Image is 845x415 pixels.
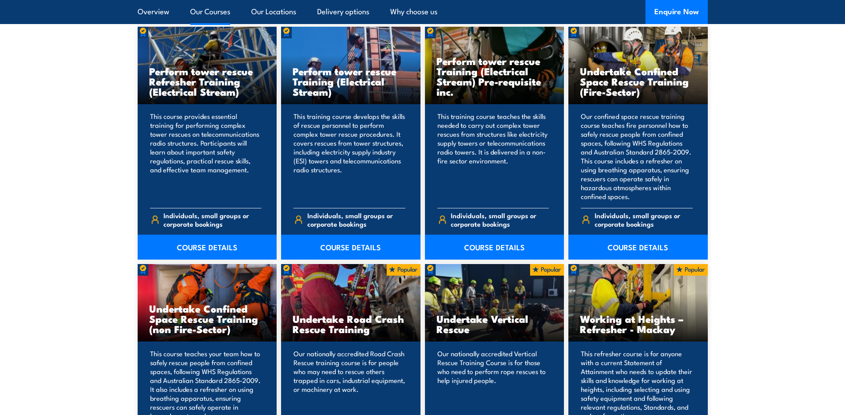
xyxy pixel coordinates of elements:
[580,313,696,334] h3: Working at Heights – Refresher - Mackay
[451,211,549,228] span: Individuals, small groups or corporate bookings
[294,112,405,201] p: This training course develops the skills of rescue personnel to perform complex tower rescue proc...
[437,313,553,334] h3: Undertake Vertical Rescue
[138,235,277,260] a: COURSE DETAILS
[281,235,420,260] a: COURSE DETAILS
[293,313,409,334] h3: Undertake Road Crash Rescue Training
[307,211,405,228] span: Individuals, small groups or corporate bookings
[149,303,265,334] h3: Undertake Confined Space Rescue Training (non Fire-Sector)
[150,112,262,201] p: This course provides essential training for performing complex tower rescues on telecommunication...
[581,112,693,201] p: Our confined space rescue training course teaches fire personnel how to safely rescue people from...
[293,66,409,97] h3: Perform tower rescue Training (Electrical Stream)
[149,66,265,97] h3: Perform tower rescue Refresher Training (Electrical Stream)
[163,211,261,228] span: Individuals, small groups or corporate bookings
[568,235,708,260] a: COURSE DETAILS
[580,66,696,97] h3: Undertake Confined Space Rescue Training (Fire-Sector)
[437,56,553,97] h3: Perform tower rescue Training (Electrical Stream) Pre-requisite inc.
[425,235,564,260] a: COURSE DETAILS
[437,112,549,201] p: This training course teaches the skills needed to carry out complex tower rescues from structures...
[595,211,693,228] span: Individuals, small groups or corporate bookings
